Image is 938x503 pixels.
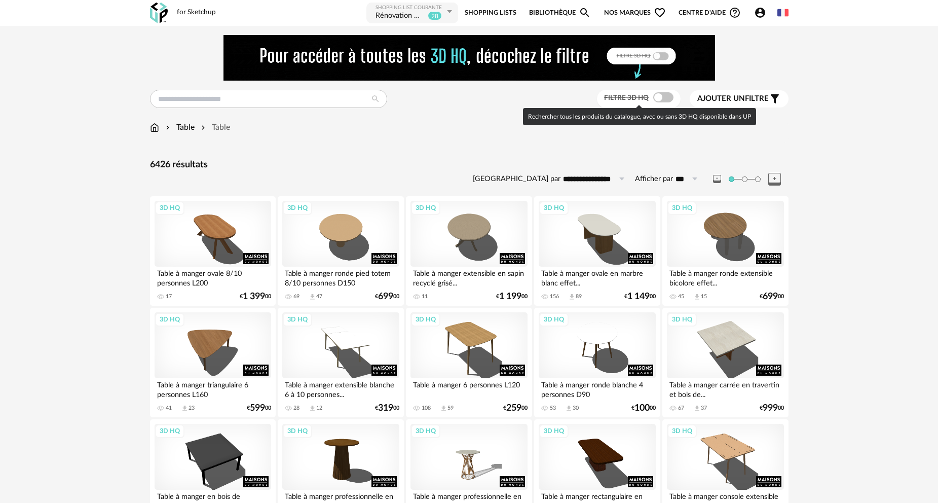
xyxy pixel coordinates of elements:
div: 156 [550,293,559,300]
a: BibliothèqueMagnify icon [529,2,591,24]
div: Rechercher tous les produits du catalogue, avec ou sans 3D HQ disponible dans UP [523,108,756,125]
div: for Sketchup [177,8,216,17]
a: 3D HQ Table à manger ovale 8/10 personnes L200 17 €1 39900 [150,196,276,306]
span: Filtre 3D HQ [604,94,649,101]
span: 599 [250,405,265,412]
div: 12 [316,405,322,412]
div: € 00 [760,293,784,300]
span: Account Circle icon [754,7,766,19]
div: 28 [293,405,299,412]
sup: 28 [428,11,442,20]
span: Download icon [181,405,189,412]
span: Filter icon [769,93,781,105]
span: Centre d'aideHelp Circle Outline icon [679,7,741,19]
div: 23 [189,405,195,412]
span: 319 [378,405,393,412]
div: Table à manger 6 personnes L120 [410,378,527,399]
span: 1 199 [499,293,521,300]
div: 30 [573,405,579,412]
span: Download icon [565,405,573,412]
span: 100 [634,405,650,412]
div: 3D HQ [283,313,312,326]
div: 53 [550,405,556,412]
span: filtre [697,94,769,104]
div: 3D HQ [155,313,184,326]
span: 259 [506,405,521,412]
span: Download icon [693,405,701,412]
div: 3D HQ [539,201,569,214]
label: [GEOGRAPHIC_DATA] par [473,174,560,184]
div: 47 [316,293,322,300]
span: 999 [763,405,778,412]
span: 699 [763,293,778,300]
a: 3D HQ Table à manger ronde pied totem 8/10 personnes D150 69 Download icon 47 €69900 [278,196,403,306]
div: 3D HQ [411,201,440,214]
img: OXP [150,3,168,23]
a: 3D HQ Table à manger triangulaire 6 personnes L160 41 Download icon 23 €59900 [150,308,276,417]
img: svg+xml;base64,PHN2ZyB3aWR0aD0iMTYiIGhlaWdodD0iMTYiIHZpZXdCb3g9IjAgMCAxNiAxNiIgZmlsbD0ibm9uZSIgeG... [164,122,172,133]
img: svg+xml;base64,PHN2ZyB3aWR0aD0iMTYiIGhlaWdodD0iMTciIHZpZXdCb3g9IjAgMCAxNiAxNyIgZmlsbD0ibm9uZSIgeG... [150,122,159,133]
button: Ajouter unfiltre Filter icon [690,90,789,107]
div: 3D HQ [539,313,569,326]
a: 3D HQ Table à manger ovale en marbre blanc effet... 156 Download icon 89 €1 14900 [534,196,660,306]
div: Table à manger extensible blanche 6 à 10 personnes... [282,378,399,399]
div: 45 [678,293,684,300]
span: Download icon [440,405,447,412]
span: Magnify icon [579,7,591,19]
a: 3D HQ Table à manger 6 personnes L120 108 Download icon 59 €25900 [406,308,532,417]
div: € 00 [760,405,784,412]
div: Table [164,122,195,133]
span: Ajouter un [697,95,745,102]
div: Shopping List courante [376,5,444,11]
div: Table à manger ovale 8/10 personnes L200 [155,267,271,287]
a: 3D HQ Table à manger ronde blanche 4 personnes D90 53 Download icon 30 €10000 [534,308,660,417]
span: Download icon [309,293,316,301]
span: Nos marques [604,2,666,24]
div: Rénovation maison MURAT [376,11,426,21]
div: Table à manger carrée en travertin et bois de... [667,378,783,399]
span: 1 149 [627,293,650,300]
div: 37 [701,405,707,412]
div: Table à manger ronde extensible bicolore effet... [667,267,783,287]
span: 1 399 [243,293,265,300]
div: € 00 [496,293,528,300]
div: 3D HQ [155,201,184,214]
div: € 00 [631,405,656,412]
div: 59 [447,405,454,412]
span: 699 [378,293,393,300]
div: 108 [422,405,431,412]
div: 69 [293,293,299,300]
div: € 00 [503,405,528,412]
div: 3D HQ [667,201,697,214]
div: € 00 [375,405,399,412]
div: 41 [166,405,172,412]
div: Table à manger extensible en sapin recyclé grisé... [410,267,527,287]
div: 15 [701,293,707,300]
div: € 00 [375,293,399,300]
div: 17 [166,293,172,300]
span: Heart Outline icon [654,7,666,19]
a: 3D HQ Table à manger extensible blanche 6 à 10 personnes... 28 Download icon 12 €31900 [278,308,403,417]
div: Table à manger ronde pied totem 8/10 personnes D150 [282,267,399,287]
img: fr [777,7,789,18]
a: 3D HQ Table à manger carrée en travertin et bois de... 67 Download icon 37 €99900 [662,308,788,417]
img: FILTRE%20HQ%20NEW_V1%20(4).gif [223,35,715,81]
a: 3D HQ Table à manger extensible en sapin recyclé grisé... 11 €1 19900 [406,196,532,306]
div: 3D HQ [667,424,697,438]
label: Afficher par [635,174,673,184]
span: Account Circle icon [754,7,771,19]
div: 6426 résultats [150,159,789,171]
div: Table à manger triangulaire 6 personnes L160 [155,378,271,399]
a: Shopping Lists [465,2,516,24]
span: Help Circle Outline icon [729,7,741,19]
div: 67 [678,405,684,412]
div: 3D HQ [283,424,312,438]
span: Download icon [568,293,576,301]
div: 3D HQ [283,201,312,214]
div: € 00 [247,405,271,412]
div: 3D HQ [667,313,697,326]
div: 3D HQ [155,424,184,438]
div: 11 [422,293,428,300]
div: € 00 [240,293,271,300]
span: Download icon [693,293,701,301]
